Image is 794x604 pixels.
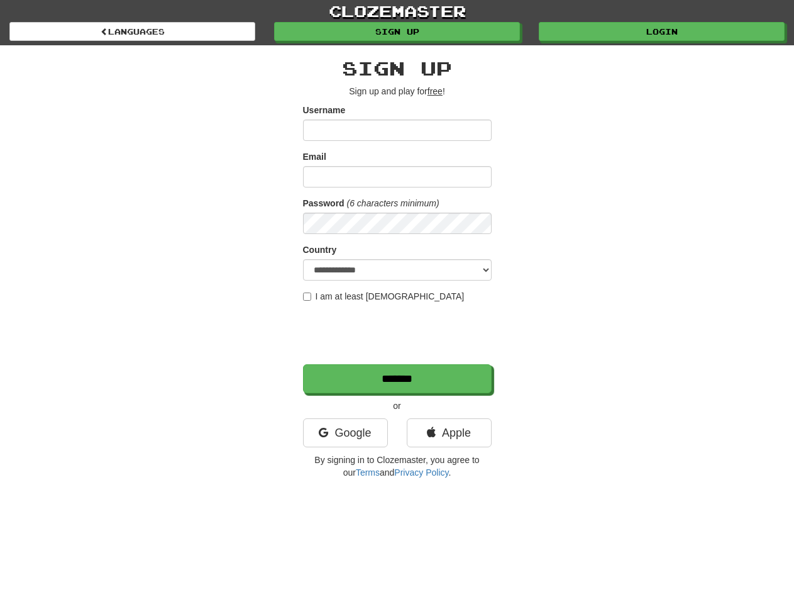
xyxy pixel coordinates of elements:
h2: Sign up [303,58,492,79]
label: I am at least [DEMOGRAPHIC_DATA] [303,290,465,303]
p: or [303,400,492,412]
a: Languages [9,22,255,41]
label: Email [303,150,326,163]
p: Sign up and play for ! [303,85,492,98]
a: Terms [356,467,380,478]
a: Sign up [274,22,520,41]
iframe: reCAPTCHA [303,309,494,358]
input: I am at least [DEMOGRAPHIC_DATA] [303,293,311,301]
u: free [427,86,443,96]
a: Privacy Policy [394,467,448,478]
a: Google [303,418,388,447]
a: Login [539,22,785,41]
em: (6 characters minimum) [347,198,439,208]
a: Apple [407,418,492,447]
label: Username [303,104,346,116]
p: By signing in to Clozemaster, you agree to our and . [303,454,492,479]
label: Country [303,243,337,256]
label: Password [303,197,345,210]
